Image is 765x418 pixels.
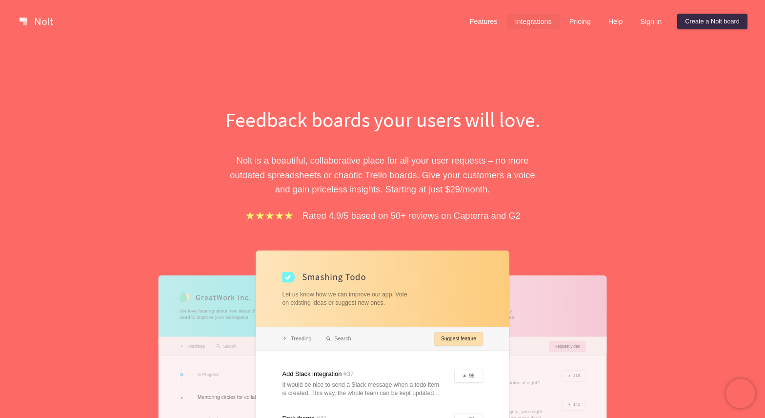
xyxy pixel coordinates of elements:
a: Integrations [507,14,559,29]
h1: Feedback boards your users will love. [214,105,551,134]
a: Help [601,14,631,29]
a: Sign in [632,14,669,29]
a: Create a Nolt board [677,14,747,29]
img: stars.b067e34983.png [244,210,294,221]
p: Nolt is a beautiful, collaborative place for all your user requests – no more outdated spreadshee... [214,153,551,196]
a: Pricing [562,14,599,29]
iframe: Chatra live chat [726,379,755,408]
a: Features [462,14,505,29]
p: Rated 4.9/5 based on 50+ reviews on Capterra and G2 [302,209,521,223]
